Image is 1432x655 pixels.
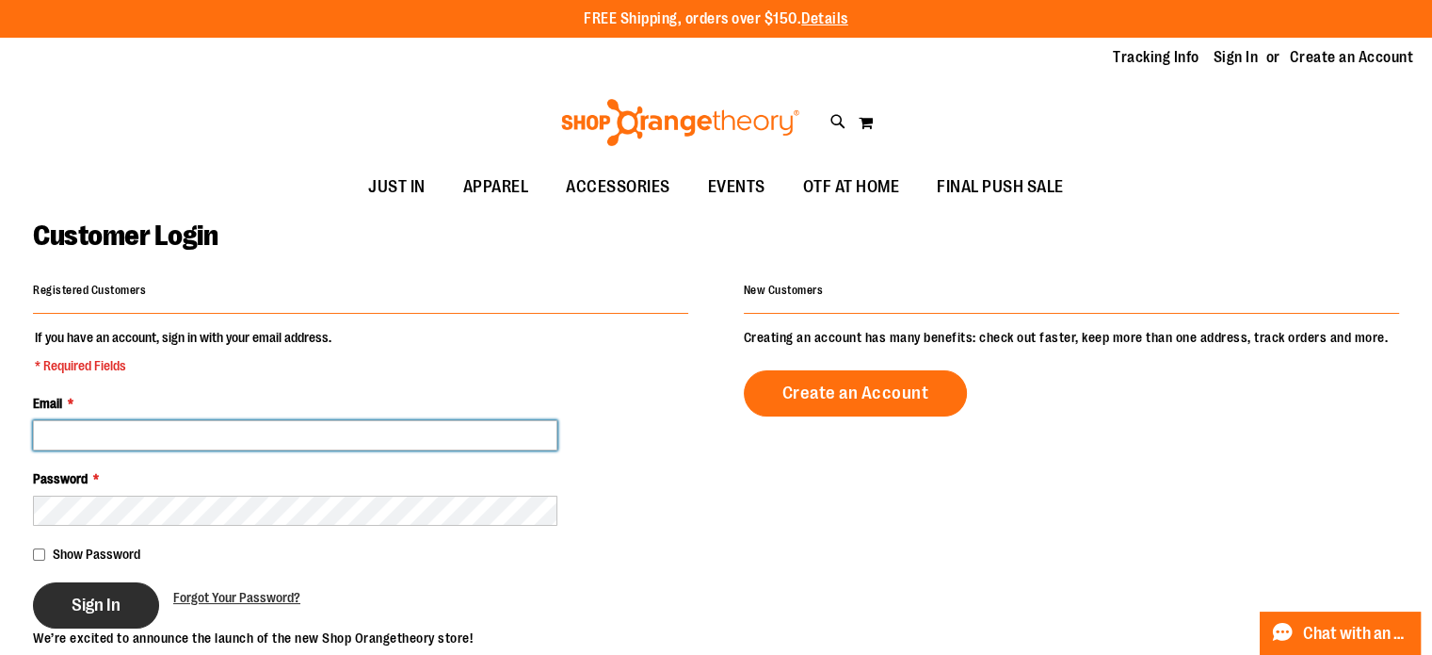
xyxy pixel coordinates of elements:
[1260,612,1422,655] button: Chat with an Expert
[566,166,670,208] span: ACCESSORIES
[744,370,968,417] a: Create an Account
[744,328,1399,347] p: Creating an account has many benefits: check out faster, keep more than one address, track orders...
[782,383,929,403] span: Create an Account
[368,166,426,208] span: JUST IN
[173,588,300,607] a: Forgot Your Password?
[558,99,802,146] img: Shop Orangetheory
[33,582,159,629] button: Sign In
[173,590,300,605] span: Forgot Your Password?
[1214,47,1259,68] a: Sign In
[708,166,765,208] span: EVENTS
[33,220,217,252] span: Customer Login
[53,547,140,562] span: Show Password
[1303,625,1409,643] span: Chat with an Expert
[463,166,529,208] span: APPAREL
[33,396,62,411] span: Email
[33,471,88,486] span: Password
[937,166,1064,208] span: FINAL PUSH SALE
[744,284,824,297] strong: New Customers
[801,10,848,27] a: Details
[33,328,333,375] legend: If you have an account, sign in with your email address.
[35,356,331,375] span: * Required Fields
[1290,47,1414,68] a: Create an Account
[33,629,716,647] p: We’re excited to announce the launch of the new Shop Orangetheory store!
[1113,47,1199,68] a: Tracking Info
[584,8,848,30] p: FREE Shipping, orders over $150.
[803,166,900,208] span: OTF AT HOME
[33,284,146,297] strong: Registered Customers
[72,595,121,615] span: Sign In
